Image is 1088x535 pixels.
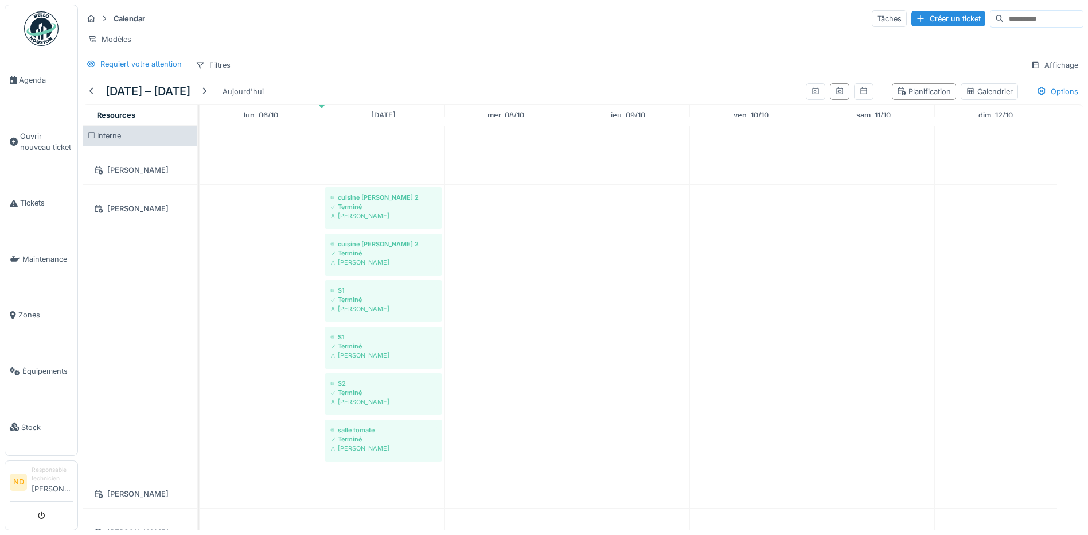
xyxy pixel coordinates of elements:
[731,107,771,123] a: 10 octobre 2025
[83,31,137,48] div: Modèles
[976,107,1016,123] a: 12 octobre 2025
[330,342,436,351] div: Terminé
[330,425,436,435] div: salle tomate
[32,466,73,483] div: Responsable technicien
[5,175,77,231] a: Tickets
[20,197,73,208] span: Tickets
[190,57,236,73] div: Filtres
[1025,57,1083,73] div: Affichage
[368,107,399,123] a: 7 octobre 2025
[330,379,436,388] div: S2
[330,444,436,453] div: [PERSON_NAME]
[897,86,951,97] div: Planification
[5,399,77,455] a: Stock
[330,295,436,304] div: Terminé
[608,107,648,123] a: 9 octobre 2025
[911,11,985,26] div: Créer un ticket
[330,286,436,295] div: S1
[90,163,190,177] div: [PERSON_NAME]
[22,254,73,265] span: Maintenance
[330,388,436,397] div: Terminé
[241,107,281,123] a: 6 octobre 2025
[21,422,73,433] span: Stock
[5,108,77,176] a: Ouvrir nouveau ticket
[90,201,190,216] div: [PERSON_NAME]
[330,397,436,406] div: [PERSON_NAME]
[10,474,27,491] li: ND
[330,211,436,220] div: [PERSON_NAME]
[97,111,135,119] span: Resources
[19,75,73,86] span: Agenda
[853,107,894,123] a: 11 octobre 2025
[330,351,436,360] div: [PERSON_NAME]
[872,10,907,27] div: Tâches
[5,287,77,343] a: Zones
[330,435,436,444] div: Terminé
[90,487,190,501] div: [PERSON_NAME]
[330,332,436,342] div: S1
[22,366,73,377] span: Équipements
[10,466,73,502] a: ND Responsable technicien[PERSON_NAME]
[20,131,73,153] span: Ouvrir nouveau ticket
[5,343,77,400] a: Équipements
[330,304,436,313] div: [PERSON_NAME]
[5,52,77,108] a: Agenda
[1032,83,1083,100] div: Options
[330,249,436,258] div: Terminé
[330,193,436,202] div: cuisine [PERSON_NAME] 2
[218,84,268,99] div: Aujourd'hui
[485,107,527,123] a: 8 octobre 2025
[97,131,121,140] span: Interne
[24,11,59,46] img: Badge_color-CXgf-gQk.svg
[5,231,77,288] a: Maintenance
[32,466,73,499] li: [PERSON_NAME]
[18,309,73,320] span: Zones
[330,258,436,267] div: [PERSON_NAME]
[330,239,436,249] div: cuisine [PERSON_NAME] 2
[330,202,436,211] div: Terminé
[106,84,190,98] h5: [DATE] – [DATE]
[100,59,182,69] div: Requiert votre attention
[966,86,1013,97] div: Calendrier
[109,13,150,24] strong: Calendar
